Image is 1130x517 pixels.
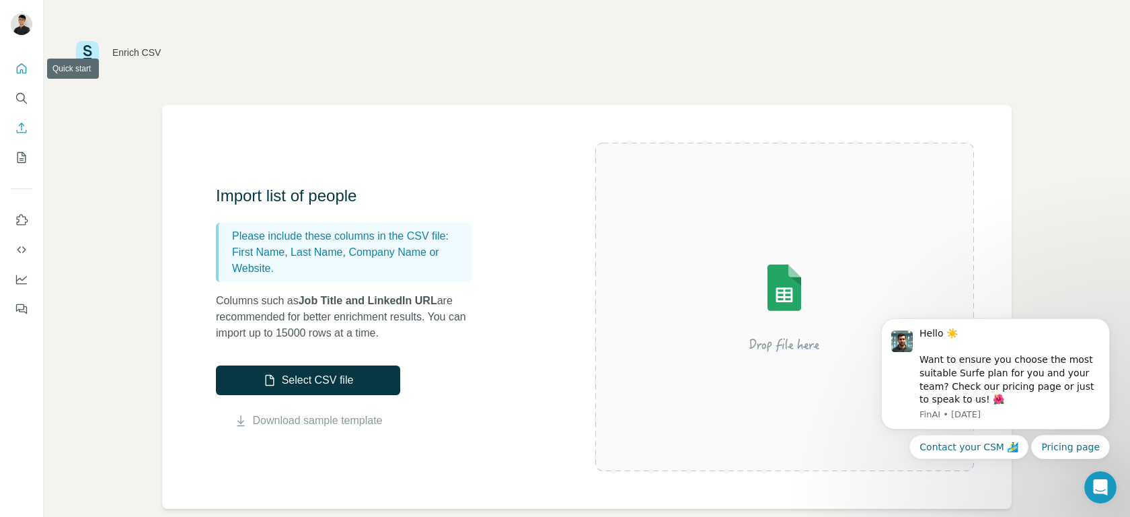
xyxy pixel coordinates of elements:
[216,185,485,207] h3: Import list of people
[112,46,161,59] div: Enrich CSV
[253,413,383,429] a: Download sample template
[11,238,32,262] button: Use Surfe API
[861,274,1130,481] iframe: Intercom notifications message
[232,244,466,277] p: First Name, Last Name, Company Name or Website.
[216,413,400,429] button: Download sample template
[11,86,32,110] button: Search
[216,366,400,395] button: Select CSV file
[216,293,485,341] p: Columns such as are recommended for better enrichment results. You can import up to 15000 rows at...
[663,226,905,388] img: Surfe Illustration - Drop file here or select below
[1084,471,1117,504] iframe: Intercom live chat
[11,267,32,291] button: Dashboard
[76,41,99,64] img: Surfe Logo
[11,208,32,232] button: Use Surfe on LinkedIn
[299,295,437,306] span: Job Title and LinkedIn URL
[232,228,466,244] p: Please include these columns in the CSV file:
[11,116,32,140] button: Enrich CSV
[11,297,32,321] button: Feedback
[11,13,32,35] img: Avatar
[11,57,32,81] button: Quick start
[11,145,32,170] button: My lists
